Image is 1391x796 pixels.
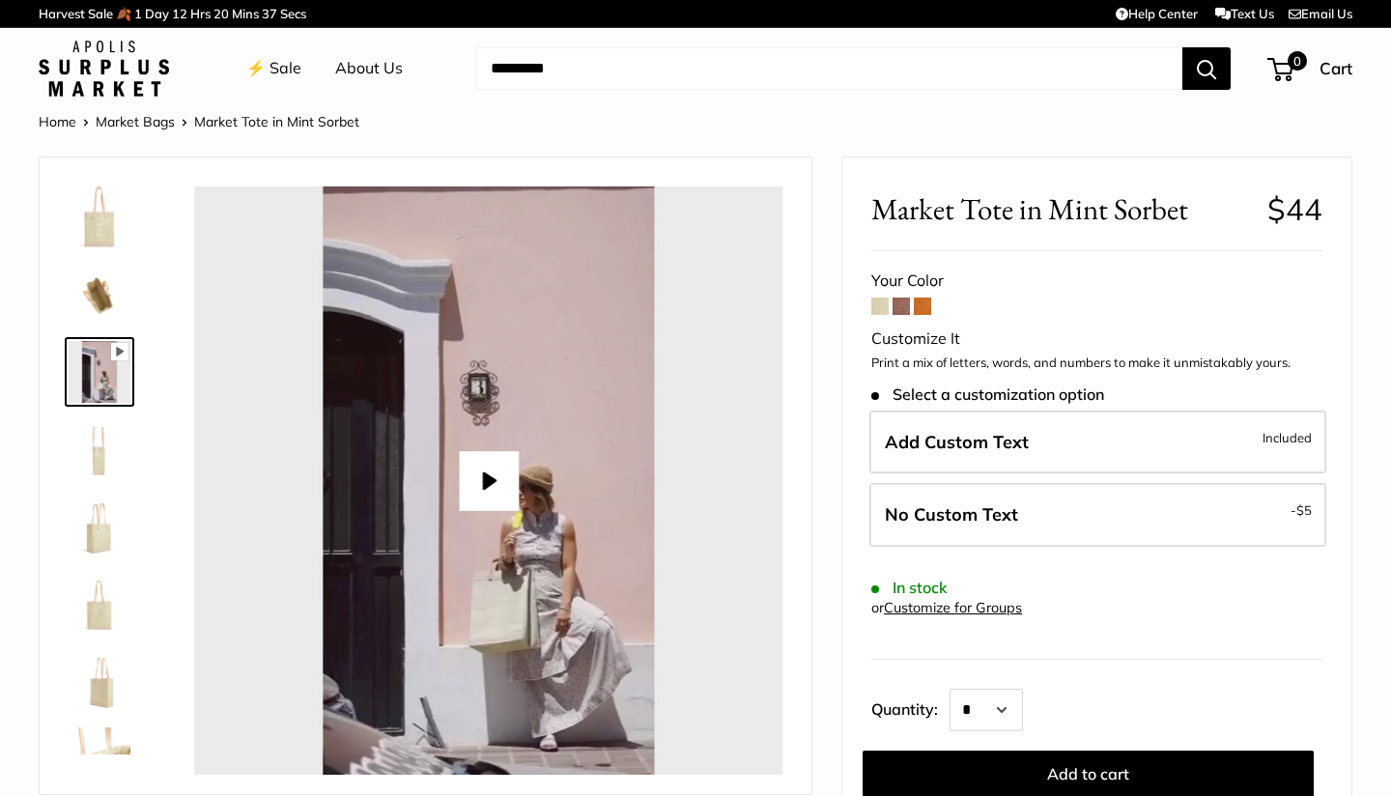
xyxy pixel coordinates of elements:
[232,6,259,21] span: Mins
[1288,51,1307,71] span: 0
[1182,47,1231,90] button: Search
[65,724,134,793] a: Market Tote in Mint Sorbet
[335,54,403,83] a: About Us
[69,496,130,557] img: Market Tote in Mint Sorbet
[869,411,1326,474] label: Add Custom Text
[96,113,175,130] a: Market Bags
[459,451,519,511] button: Play
[1267,190,1322,228] span: $44
[145,6,169,21] span: Day
[1215,6,1274,21] a: Text Us
[475,47,1182,90] input: Search...
[190,6,211,21] span: Hrs
[1263,426,1312,449] span: Included
[194,113,359,130] span: Market Tote in Mint Sorbet
[39,109,359,134] nav: Breadcrumb
[69,727,130,789] img: Market Tote in Mint Sorbet
[262,6,277,21] span: 37
[69,186,130,248] img: Market Tote in Mint Sorbet
[39,113,76,130] a: Home
[1320,58,1352,78] span: Cart
[871,683,950,731] label: Quantity:
[65,492,134,561] a: Market Tote in Mint Sorbet
[885,431,1029,453] span: Add Custom Text
[69,341,130,403] img: Market Tote in Mint Sorbet
[172,6,187,21] span: 12
[65,337,134,407] a: Market Tote in Mint Sorbet
[69,264,130,326] img: Market Tote in Mint Sorbet
[1116,6,1198,21] a: Help Center
[871,325,1322,354] div: Customize It
[65,646,134,716] a: Market Tote in Mint Sorbet
[280,6,306,21] span: Secs
[871,267,1322,296] div: Your Color
[65,569,134,639] a: Market Tote in Mint Sorbet
[885,503,1018,526] span: No Custom Text
[39,41,169,97] img: Apolis: Surplus Market
[871,354,1322,373] p: Print a mix of letters, words, and numbers to make it unmistakably yours.
[1269,53,1352,84] a: 0 Cart
[869,483,1326,547] label: Leave Blank
[871,579,948,597] span: In stock
[69,573,130,635] img: Market Tote in Mint Sorbet
[1289,6,1352,21] a: Email Us
[246,54,301,83] a: ⚡️ Sale
[1291,498,1312,522] span: -
[69,650,130,712] img: Market Tote in Mint Sorbet
[134,6,142,21] span: 1
[1296,502,1312,518] span: $5
[871,385,1104,404] span: Select a customization option
[65,183,134,252] a: Market Tote in Mint Sorbet
[884,599,1022,616] a: Customize for Groups
[65,260,134,329] a: Market Tote in Mint Sorbet
[65,414,134,484] a: Market Tote in Mint Sorbet
[871,595,1022,621] div: or
[213,6,229,21] span: 20
[69,418,130,480] img: Market Tote in Mint Sorbet
[871,191,1253,227] span: Market Tote in Mint Sorbet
